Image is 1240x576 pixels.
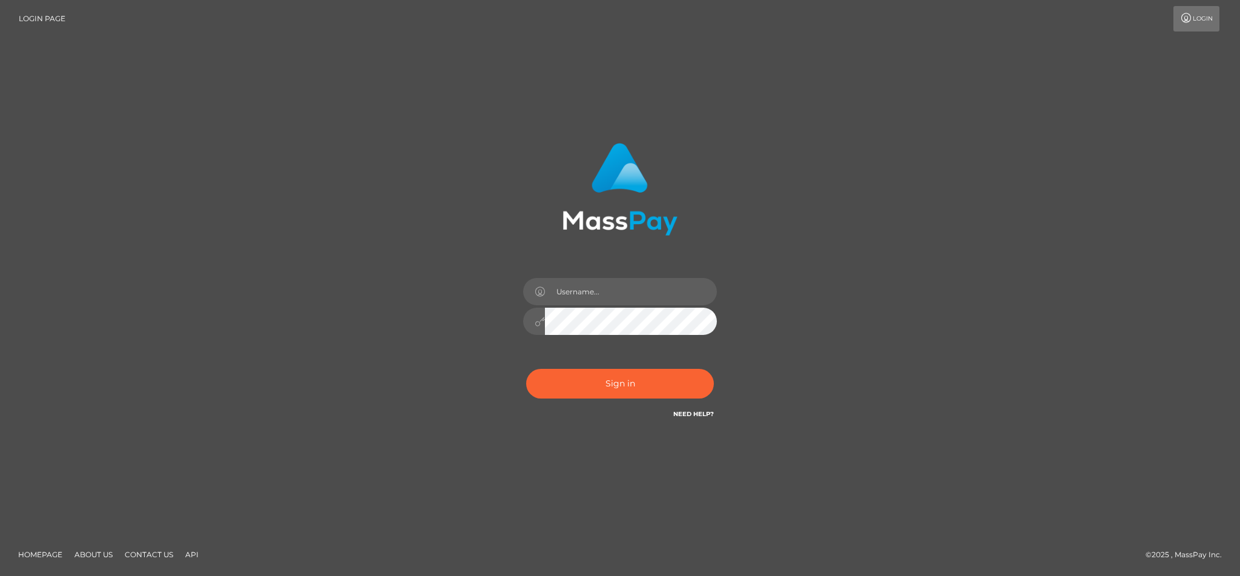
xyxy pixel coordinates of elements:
a: Login [1173,6,1219,31]
a: Login Page [19,6,65,31]
input: Username... [545,278,717,305]
button: Sign in [526,369,714,399]
a: API [180,545,203,564]
a: Need Help? [673,410,714,418]
a: Homepage [13,545,67,564]
div: © 2025 , MassPay Inc. [1146,548,1231,561]
img: MassPay Login [562,143,678,236]
a: Contact Us [120,545,178,564]
a: About Us [70,545,117,564]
